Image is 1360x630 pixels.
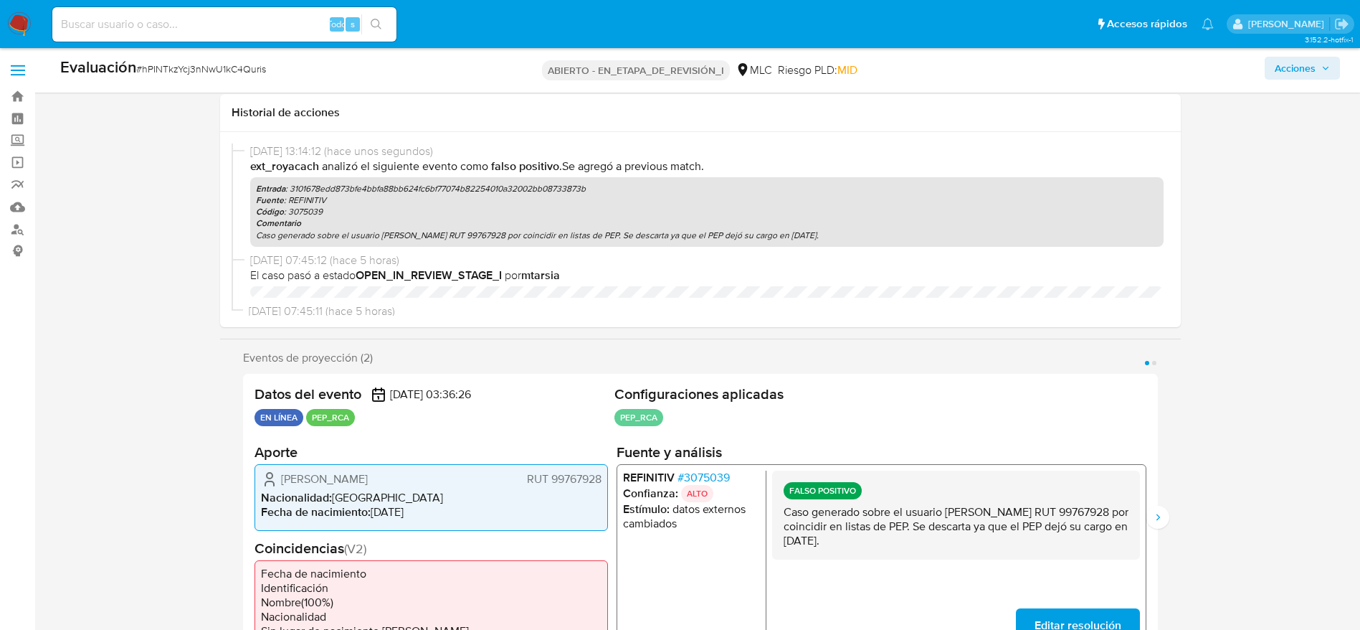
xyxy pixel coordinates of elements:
font: hPINTkzYcj3nNwU1kC4Quris [142,62,266,76]
font: Acciones [1275,57,1316,80]
p: : REFINITIV [256,194,1158,206]
font: : 3101678edd873bfe4bbfa88bb624fc6bf77074b82254010a32002bb08733873b [285,182,586,194]
font: ABIERTO - EN_ETAPA_DE_REVISIÓN_I [548,63,724,77]
p: . Se agregó a previous match . [250,159,1164,174]
font: Riesgo PLD: [778,62,837,77]
button: Acciones [1265,57,1340,80]
a: Notificaciones [1202,18,1214,30]
font: mtarsia [521,267,560,283]
font: Historial de acciones [232,104,340,121]
p: Caso generado sobre el usuario [PERSON_NAME] RUT 99767928 por coincidir en listas de PEP. Se desc... [256,230,1158,241]
span: [DATE] 13:14:12 (hace unos segundos) [250,144,1164,159]
font: [PERSON_NAME] [1248,17,1324,31]
font: Accesos rápidos [1107,16,1187,32]
font: Comentario [256,217,301,230]
font: s [351,17,355,31]
font: : 3075039 [284,205,323,217]
input: Buscar usuario o caso... [52,15,396,34]
font: Entrada [256,182,285,195]
span: Analizó el siguiente evento como [322,158,488,174]
b: ext_royacach [250,158,319,174]
font: MLC [750,62,772,77]
font: por [505,267,521,283]
button: icono de búsqueda [361,14,391,34]
font: Código [256,205,284,218]
font: MID [837,62,857,78]
font: [DATE] 07:45:12 (hace 5 horas) [250,252,399,268]
p: ext_royacach@mercadolibre.com [1248,17,1329,31]
b: Fuente [256,194,284,207]
b: Falso positivo [491,158,559,174]
font: [DATE] 07:45:11 (hace 5 horas) [249,303,395,319]
font: # [136,62,142,76]
font: OPEN_IN_REVIEW_STAGE_I [356,267,502,283]
font: Todo [327,17,346,31]
font: Evaluación [60,55,136,78]
a: Salir [1334,17,1349,32]
font: El caso pasó a estado [250,267,356,283]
